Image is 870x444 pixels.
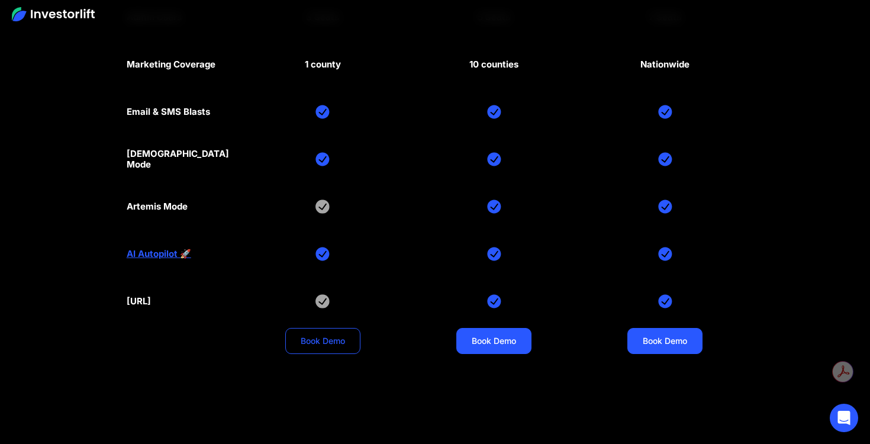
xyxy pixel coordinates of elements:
div: 10 counties [469,59,518,70]
div: Nationwide [640,59,689,70]
div: [URL] [127,296,151,307]
div: [DEMOGRAPHIC_DATA] Mode [127,149,230,170]
div: Marketing Coverage [127,59,215,70]
div: Artemis Mode [127,201,188,212]
a: Book Demo [456,328,531,354]
a: AI Autopilot 🚀 [127,249,191,259]
div: 1 county [305,59,341,70]
div: Open Intercom Messenger [830,404,858,432]
a: Book Demo [627,328,703,354]
div: Email & SMS Blasts [127,107,210,117]
a: Book Demo [285,328,360,354]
